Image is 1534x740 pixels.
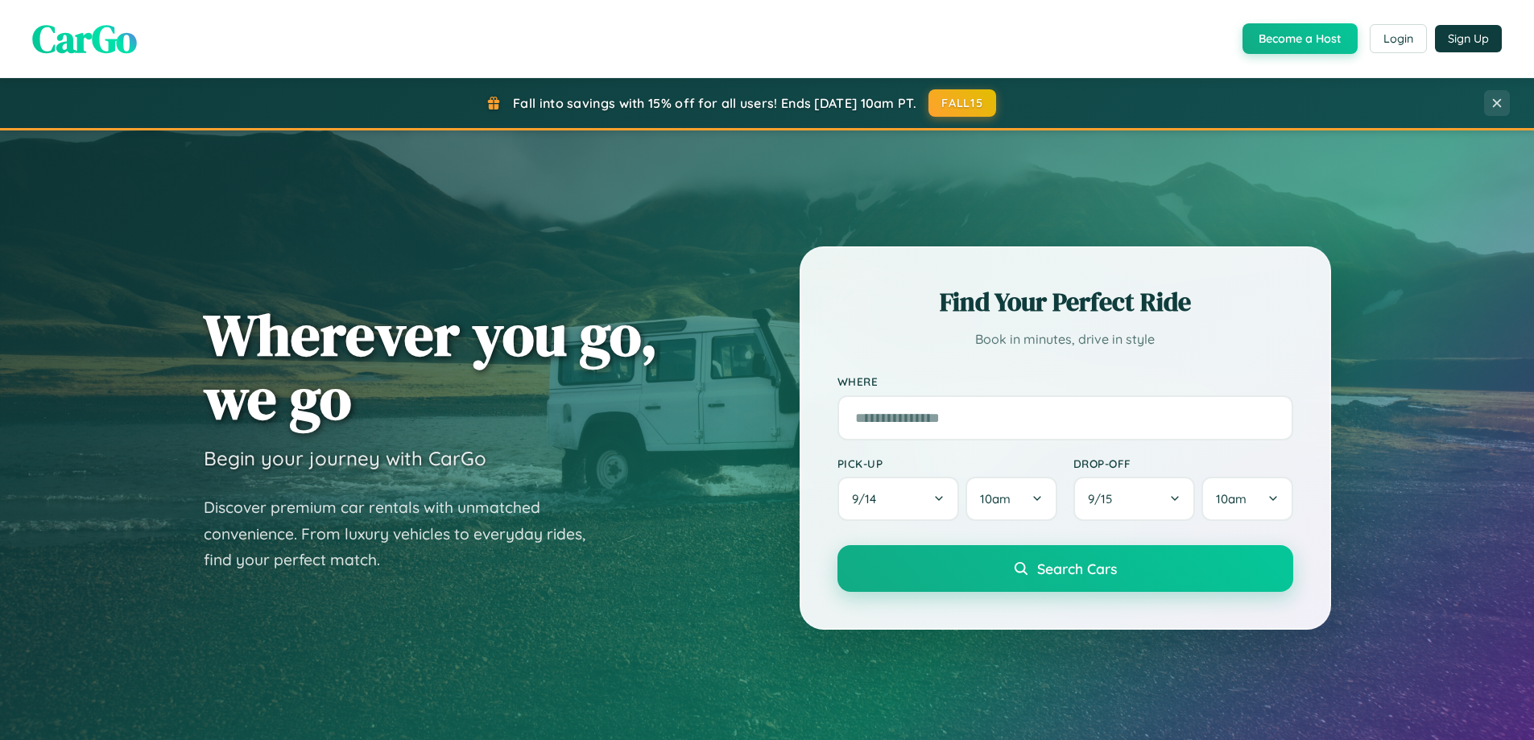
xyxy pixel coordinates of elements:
[204,303,658,430] h1: Wherever you go, we go
[980,491,1011,506] span: 10am
[1073,457,1293,470] label: Drop-off
[852,491,884,506] span: 9 / 14
[837,328,1293,351] p: Book in minutes, drive in style
[1073,477,1196,521] button: 9/15
[1370,24,1427,53] button: Login
[965,477,1056,521] button: 10am
[1088,491,1120,506] span: 9 / 15
[1037,560,1117,577] span: Search Cars
[204,494,606,573] p: Discover premium car rentals with unmatched convenience. From luxury vehicles to everyday rides, ...
[928,89,996,117] button: FALL15
[1435,25,1502,52] button: Sign Up
[837,545,1293,592] button: Search Cars
[837,284,1293,320] h2: Find Your Perfect Ride
[837,457,1057,470] label: Pick-up
[513,95,916,111] span: Fall into savings with 15% off for all users! Ends [DATE] 10am PT.
[1242,23,1358,54] button: Become a Host
[32,12,137,65] span: CarGo
[1201,477,1292,521] button: 10am
[837,375,1293,389] label: Where
[204,446,486,470] h3: Begin your journey with CarGo
[1216,491,1247,506] span: 10am
[837,477,960,521] button: 9/14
